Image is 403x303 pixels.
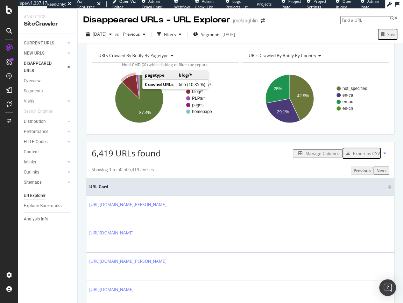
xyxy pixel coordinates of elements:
div: Performance [24,128,48,135]
h4: URLs Crawled By Botify By pagetype [97,50,232,61]
a: Search Engines [24,108,60,115]
text: 28% [274,87,282,92]
a: DISAPPEARED URLS [24,60,65,75]
div: Save [387,31,397,37]
svg: A chart. [92,68,236,129]
a: [URL][DOMAIN_NAME] [89,287,134,293]
div: Visits [24,98,34,105]
text: en-ch [342,106,353,111]
div: Sitemaps [24,179,42,186]
button: Next [374,167,389,175]
div: Inlinks [24,158,36,166]
div: Outlinks [24,169,39,176]
a: Outlinks [24,169,65,176]
a: Content [24,148,72,156]
div: Distribution [24,118,46,125]
div: ReadOnly: [47,1,66,7]
a: CURRENT URLS [24,40,65,47]
a: Performance [24,128,65,135]
div: NEW URLS [24,50,44,57]
button: Export as CSV [342,148,381,159]
a: Segments [24,87,72,95]
button: [DATE] [83,29,115,40]
button: Segments[DATE] [190,29,238,40]
text: PLPs/* [192,96,205,101]
td: 665 (10.35 %) [176,80,208,89]
text: pages [192,103,204,107]
a: Overview [24,77,72,85]
div: Explorer Bookmarks [24,202,62,210]
a: [URL][DOMAIN_NAME][PERSON_NAME] [89,202,167,207]
a: Url Explorer [24,192,72,199]
text: not_specified [342,86,367,91]
div: jmclaughlin [233,17,258,24]
div: Search Engines [24,108,53,115]
button: Previous [351,167,374,175]
div: Content [24,148,39,156]
div: [DATE] [222,31,235,37]
span: URLs Crawled By Botify By country [249,52,316,58]
div: Overview [24,77,41,85]
a: NEW URLS [24,50,65,57]
button: Previous [120,29,148,40]
div: Analysis Info [24,216,48,223]
div: Segments [24,87,43,95]
a: HTTP Codes [24,138,65,146]
div: SiteCrawler [24,20,72,28]
text: 87.4% [139,110,151,115]
span: Projects List [257,1,271,12]
td: blog/* [176,71,208,80]
button: Filters [154,29,184,40]
div: Disappeared URLs - URL Explorer [83,14,230,26]
span: Segments [201,31,220,37]
span: URLs Crawled By Botify By pagetype [98,52,169,58]
div: Analytics [24,14,72,20]
span: 6,419 URLs found [92,147,161,159]
div: Manage Columns [305,150,340,156]
span: Previous [120,31,140,37]
svg: A chart. [242,68,387,129]
text: blog/* [192,89,203,94]
div: Previous [354,168,371,174]
text: en-au [342,99,353,104]
div: Url Explorer [24,192,45,199]
td: pagetype [142,71,176,80]
text: 29.1% [277,110,289,114]
a: Visits [24,98,65,105]
text: 42.9% [297,93,309,98]
button: Manage Columns [293,149,342,157]
span: 2025 Sep. 7th [93,31,106,37]
button: Save [378,29,397,40]
input: Find a URL [340,16,390,24]
td: Crawled URLs [142,80,176,89]
a: Distribution [24,118,65,125]
span: URL Card [89,184,386,190]
div: Showing 1 to 50 of 6,419 entries [92,167,154,175]
a: [URL][DOMAIN_NAME] [89,230,134,236]
span: Webflow [174,4,190,9]
div: Export as CSV [353,150,380,156]
a: Explorer Bookmarks [24,202,72,210]
span: vs [115,31,120,37]
text: en-ca [342,93,353,98]
div: Open Intercom Messenger [379,279,396,296]
a: Inlinks [24,158,65,166]
div: DISAPPEARED URLS [24,60,59,75]
div: Next [376,168,386,174]
div: HTTP Codes [24,138,48,146]
div: Filters [164,31,176,37]
a: [URL][DOMAIN_NAME][PERSON_NAME] [89,258,167,264]
h4: URLs Crawled By Botify By country [247,50,383,61]
text: homepage [192,109,212,114]
div: CURRENT URLS [24,40,54,47]
a: Analysis Info [24,216,72,223]
div: arrow-right-arrow-left [261,18,265,23]
a: Sitemaps [24,179,65,186]
span: Hold CMD (⌘) while clicking to filter the report. [122,62,208,67]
